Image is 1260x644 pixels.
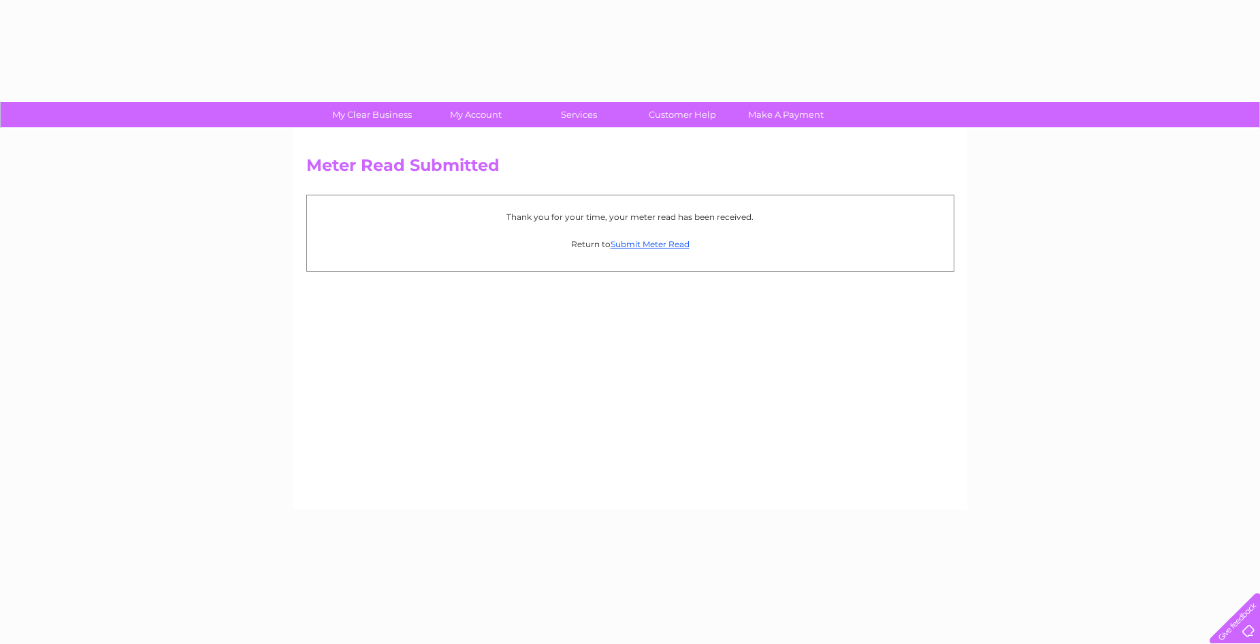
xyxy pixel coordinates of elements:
[523,102,635,127] a: Services
[314,210,947,223] p: Thank you for your time, your meter read has been received.
[611,239,690,249] a: Submit Meter Read
[314,238,947,251] p: Return to
[626,102,739,127] a: Customer Help
[306,156,954,182] h2: Meter Read Submitted
[316,102,428,127] a: My Clear Business
[730,102,842,127] a: Make A Payment
[419,102,532,127] a: My Account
